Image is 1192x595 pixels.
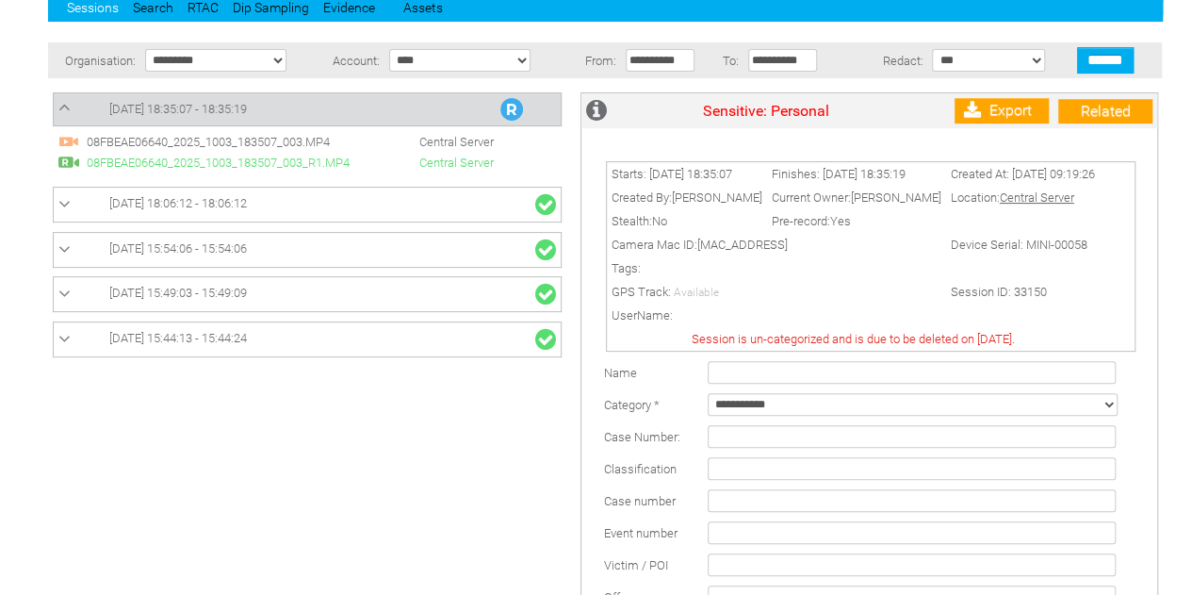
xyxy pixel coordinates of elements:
[1000,190,1074,205] span: Central Server
[946,186,1100,209] td: Location:
[372,135,503,149] span: Central Server
[58,192,556,217] a: [DATE] 18:06:12 - 18:06:12
[604,398,660,412] label: Category *
[697,238,788,252] span: [MAC_ADDRESS]
[604,366,637,380] label: Name
[318,42,385,78] td: Account:
[1026,238,1087,252] span: MINI-00058
[58,238,556,262] a: [DATE] 15:54:06 - 15:54:06
[109,196,247,210] span: [DATE] 18:06:12 - 18:06:12
[604,526,678,540] span: Event number
[612,167,646,181] span: Starts:
[851,190,941,205] span: [PERSON_NAME]
[604,430,680,444] span: Case Number:
[612,308,673,322] span: UserName:
[109,102,247,116] span: [DATE] 18:35:07 - 18:35:19
[612,261,641,275] span: Tags:
[604,462,677,476] span: Classification
[672,190,762,205] span: [PERSON_NAME]
[58,133,503,147] a: 08FBEAE06640_2025_1003_183507_003.MP4 Central Server
[574,42,622,78] td: From:
[109,241,247,256] span: [DATE] 15:54:06 - 15:54:06
[823,167,906,181] span: [DATE] 18:35:19
[830,214,851,228] span: Yes
[607,186,767,209] td: Created By:
[835,42,927,78] td: Redact:
[500,98,523,121] img: R_Indication.svg
[649,167,732,181] span: [DATE] 18:35:07
[692,332,1015,346] span: Session is un-categorized and is due to be deleted on [DATE].
[82,156,369,170] span: 08FBEAE06640_2025_1003_183507_003_R1.MP4
[713,42,743,78] td: To:
[607,209,767,233] td: Stealth:
[58,152,79,173] img: R_Complete.svg
[58,98,556,121] a: [DATE] 18:35:07 - 18:35:19
[955,98,1049,124] a: Export
[109,286,247,300] span: [DATE] 15:49:03 - 15:49:09
[767,209,946,233] td: Pre-record:
[772,167,820,181] span: Finishes:
[372,156,503,170] span: Central Server
[58,327,556,352] a: [DATE] 15:44:13 - 15:44:24
[951,238,1023,252] span: Device Serial:
[767,186,946,209] td: Current Owner:
[951,285,1011,299] span: Session ID:
[652,214,667,228] span: No
[951,167,1009,181] span: Created At:
[58,282,556,306] a: [DATE] 15:49:03 - 15:49:09
[109,331,247,345] span: [DATE] 15:44:13 - 15:44:24
[604,558,668,572] span: Victim / POI
[612,285,671,299] span: GPS Track:
[82,135,369,149] span: 08FBEAE06640_2025_1003_183507_003.MP4
[48,42,140,78] td: Organisation:
[58,131,79,152] img: video24_pre.svg
[1014,285,1047,299] span: 33150
[604,494,676,508] span: Case number
[607,233,946,256] td: Camera Mac ID:
[612,93,921,128] td: Sensitive: Personal
[1012,167,1095,181] span: [DATE] 09:19:26
[1058,99,1152,124] a: Related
